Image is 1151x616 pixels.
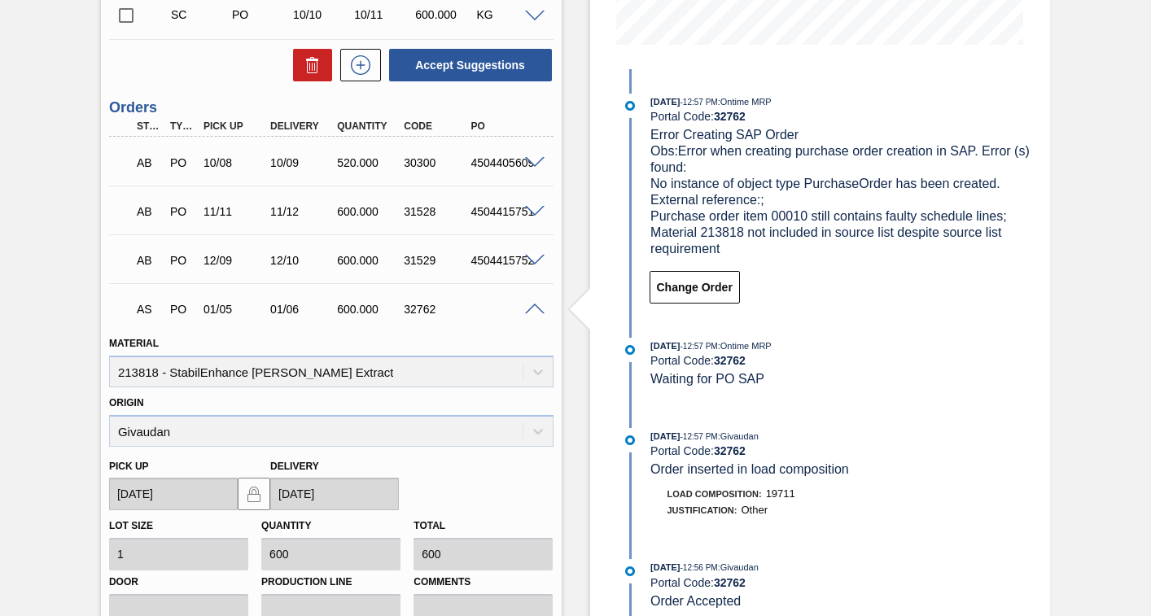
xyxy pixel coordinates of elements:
[400,156,472,169] div: 30300
[266,254,339,267] div: 12/10/2025
[199,205,272,218] div: 11/11/2025
[285,49,332,81] div: Delete Suggestions
[199,120,272,132] div: Pick up
[466,254,539,267] div: 4504415752
[109,461,149,472] label: Pick up
[109,570,248,594] label: Door
[414,520,445,531] label: Total
[333,205,405,218] div: 600.000
[137,156,161,169] p: AB
[681,563,718,572] span: - 12:56 PM
[714,110,746,123] strong: 32762
[261,520,311,531] label: Quantity
[741,504,768,516] span: Other
[681,432,718,441] span: - 12:57 PM
[650,372,764,386] span: Waiting for PO SAP
[718,562,759,572] span: : Givaudan
[133,242,165,278] div: Awaiting Billing
[109,397,144,408] label: Origin
[199,254,272,267] div: 12/09/2025
[333,120,405,132] div: Quantity
[650,576,1037,589] div: Portal Code:
[199,303,272,316] div: 01/05/2026
[261,570,400,594] label: Production Line
[714,444,746,457] strong: 32762
[650,110,1037,123] div: Portal Code:
[625,101,635,111] img: atual
[133,120,165,132] div: Step
[650,354,1037,367] div: Portal Code:
[109,478,238,510] input: mm/dd/yyyy
[400,303,472,316] div: 32762
[650,144,1033,256] span: Obs: Error when creating purchase order creation in SAP. Error (s) found: No instance of object t...
[199,156,272,169] div: 10/08/2025
[389,49,552,81] button: Accept Suggestions
[650,431,680,441] span: [DATE]
[718,341,772,351] span: : Ontime MRP
[650,271,740,304] button: Change Order
[381,47,554,83] div: Accept Suggestions
[400,254,472,267] div: 31529
[650,97,680,107] span: [DATE]
[466,205,539,218] div: 4504415751
[625,566,635,576] img: atual
[109,99,554,116] h3: Orders
[137,205,161,218] p: AB
[350,8,416,21] div: 10/11/2025
[650,444,1037,457] div: Portal Code:
[166,120,199,132] div: Type
[109,520,153,531] label: Lot size
[400,120,472,132] div: Code
[289,8,355,21] div: 10/10/2025
[718,431,759,441] span: : Givaudan
[650,128,799,142] span: Error Creating SAP Order
[133,291,165,327] div: Waiting for PO SAP
[333,303,405,316] div: 600.000
[332,49,381,81] div: New suggestion
[266,156,339,169] div: 10/09/2025
[166,303,199,316] div: Purchase order
[466,120,539,132] div: PO
[270,461,319,472] label: Delivery
[714,576,746,589] strong: 32762
[333,156,405,169] div: 520.000
[133,194,165,229] div: Awaiting Billing
[266,303,339,316] div: 01/06/2026
[681,98,718,107] span: - 12:57 PM
[411,8,477,21] div: 600.000
[466,156,539,169] div: 4504405609
[667,505,737,515] span: Justification:
[714,354,746,367] strong: 32762
[681,342,718,351] span: - 12:57 PM
[414,570,553,594] label: Comments
[167,8,233,21] div: Suggestion Created
[166,156,199,169] div: Purchase order
[650,341,680,351] span: [DATE]
[650,462,849,476] span: Order inserted in load composition
[400,205,472,218] div: 31528
[625,345,635,355] img: atual
[137,254,161,267] p: AB
[718,97,772,107] span: : Ontime MRP
[667,489,762,499] span: Load Composition :
[625,435,635,445] img: atual
[166,205,199,218] div: Purchase order
[137,303,161,316] p: AS
[238,478,270,510] button: locked
[266,120,339,132] div: Delivery
[650,594,741,608] span: Order Accepted
[244,484,264,504] img: locked
[270,478,399,510] input: mm/dd/yyyy
[133,145,165,181] div: Awaiting Billing
[228,8,294,21] div: Purchase order
[333,254,405,267] div: 600.000
[650,562,680,572] span: [DATE]
[266,205,339,218] div: 11/12/2025
[109,338,159,349] label: Material
[472,8,538,21] div: KG
[766,487,795,500] span: 19711
[166,254,199,267] div: Purchase order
